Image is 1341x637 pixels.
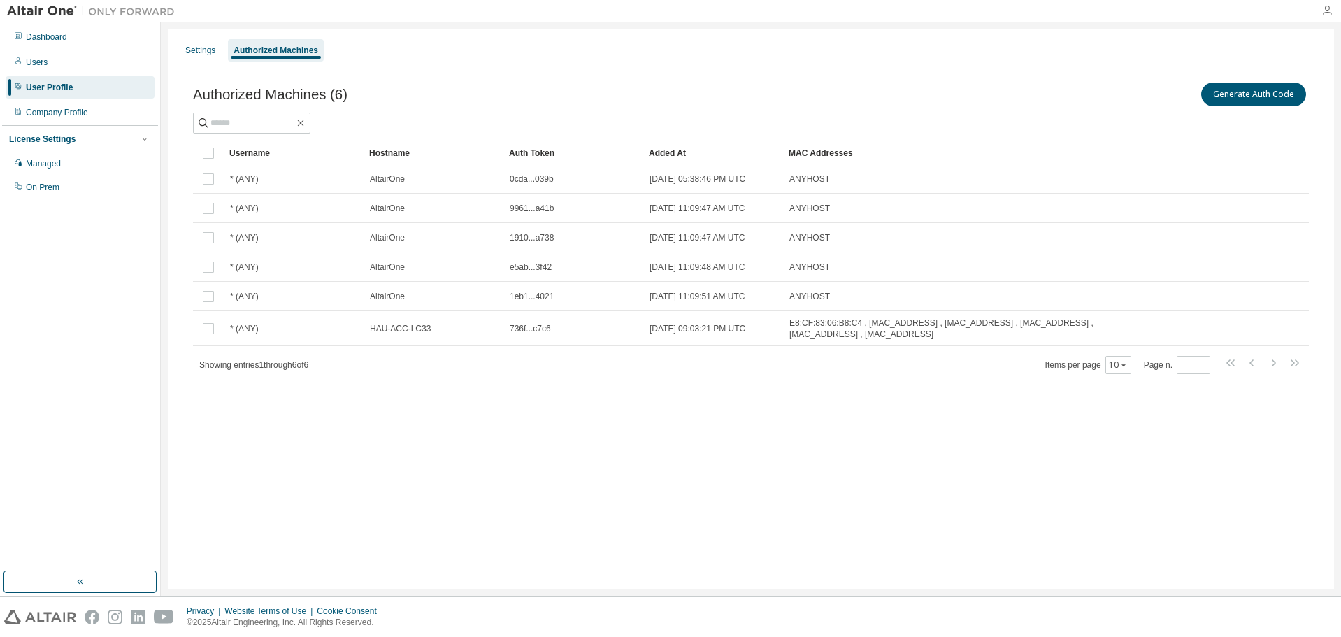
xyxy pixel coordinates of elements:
[1109,359,1128,371] button: 10
[230,203,259,214] span: * (ANY)
[789,262,830,273] span: ANYHOST
[510,323,551,334] span: 736f...c7c6
[510,173,554,185] span: 0cda...039b
[230,173,259,185] span: * (ANY)
[650,173,745,185] span: [DATE] 05:38:46 PM UTC
[370,173,405,185] span: AltairOne
[230,232,259,243] span: * (ANY)
[234,45,318,56] div: Authorized Machines
[789,173,830,185] span: ANYHOST
[7,4,182,18] img: Altair One
[26,31,67,43] div: Dashboard
[229,142,358,164] div: Username
[1201,83,1306,106] button: Generate Auth Code
[369,142,498,164] div: Hostname
[131,610,145,624] img: linkedin.svg
[26,57,48,68] div: Users
[193,87,347,103] span: Authorized Machines (6)
[230,323,259,334] span: * (ANY)
[26,82,73,93] div: User Profile
[650,203,745,214] span: [DATE] 11:09:47 AM UTC
[510,262,552,273] span: e5ab...3f42
[370,232,405,243] span: AltairOne
[789,142,1162,164] div: MAC Addresses
[230,291,259,302] span: * (ANY)
[185,45,215,56] div: Settings
[510,203,554,214] span: 9961...a41b
[789,317,1161,340] span: E8:CF:83:06:B8:C4 , [MAC_ADDRESS] , [MAC_ADDRESS] , [MAC_ADDRESS] , [MAC_ADDRESS] , [MAC_ADDRESS]
[1045,356,1131,374] span: Items per page
[789,232,830,243] span: ANYHOST
[187,617,385,629] p: © 2025 Altair Engineering, Inc. All Rights Reserved.
[224,606,317,617] div: Website Terms of Use
[370,291,405,302] span: AltairOne
[789,203,830,214] span: ANYHOST
[317,606,385,617] div: Cookie Consent
[26,182,59,193] div: On Prem
[789,291,830,302] span: ANYHOST
[187,606,224,617] div: Privacy
[230,262,259,273] span: * (ANY)
[510,232,554,243] span: 1910...a738
[649,142,777,164] div: Added At
[650,262,745,273] span: [DATE] 11:09:48 AM UTC
[510,291,554,302] span: 1eb1...4021
[26,158,61,169] div: Managed
[199,360,308,370] span: Showing entries 1 through 6 of 6
[9,134,76,145] div: License Settings
[108,610,122,624] img: instagram.svg
[4,610,76,624] img: altair_logo.svg
[650,323,745,334] span: [DATE] 09:03:21 PM UTC
[370,262,405,273] span: AltairOne
[26,107,88,118] div: Company Profile
[650,232,745,243] span: [DATE] 11:09:47 AM UTC
[509,142,638,164] div: Auth Token
[85,610,99,624] img: facebook.svg
[370,203,405,214] span: AltairOne
[1144,356,1210,374] span: Page n.
[154,610,174,624] img: youtube.svg
[650,291,745,302] span: [DATE] 11:09:51 AM UTC
[370,323,431,334] span: HAU-ACC-LC33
